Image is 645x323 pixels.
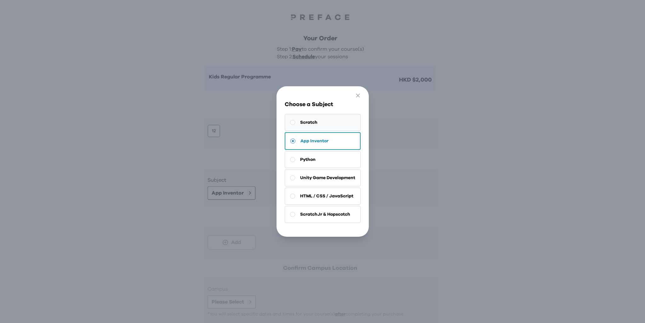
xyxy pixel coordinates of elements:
h3: Choose a Subject [285,100,361,109]
button: Unity Game Development [285,169,361,186]
span: Python [300,156,316,163]
span: App Inventor [300,138,328,144]
span: Unity Game Development [300,175,355,181]
span: Scratch [300,119,317,126]
button: ScratchJr & Hopscotch [285,206,361,223]
button: App Inventor [285,132,361,150]
span: ScratchJr & Hopscotch [300,211,350,218]
button: HTML / CSS / JavaScript [285,188,361,205]
button: Scratch [285,114,361,131]
span: HTML / CSS / JavaScript [300,193,353,199]
button: Python [285,151,361,168]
